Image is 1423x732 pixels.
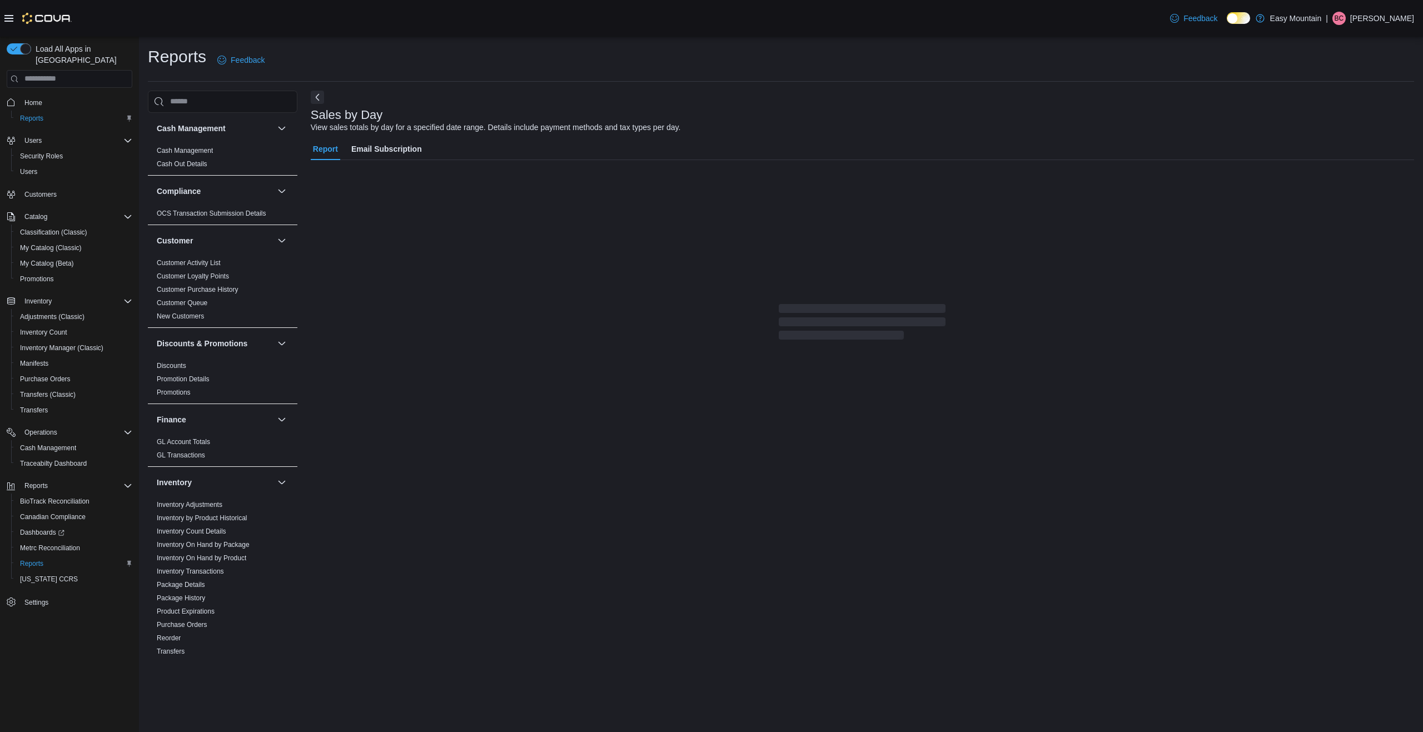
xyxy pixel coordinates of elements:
[157,554,246,562] a: Inventory On Hand by Product
[11,340,137,356] button: Inventory Manager (Classic)
[148,359,297,404] div: Discounts & Promotions
[231,54,265,66] span: Feedback
[16,388,80,401] a: Transfers (Classic)
[16,326,72,339] a: Inventory Count
[313,138,338,160] span: Report
[20,228,87,237] span: Classification (Classic)
[11,509,137,525] button: Canadian Compliance
[157,285,238,294] span: Customer Purchase History
[157,375,210,383] a: Promotion Details
[20,559,43,568] span: Reports
[16,441,132,455] span: Cash Management
[24,212,47,221] span: Catalog
[16,357,132,370] span: Manifests
[24,297,52,306] span: Inventory
[20,96,132,109] span: Home
[157,209,266,218] span: OCS Transaction Submission Details
[22,13,72,24] img: Cova
[11,325,137,340] button: Inventory Count
[157,451,205,459] a: GL Transactions
[275,234,288,247] button: Customer
[16,372,75,386] a: Purchase Orders
[157,146,213,155] span: Cash Management
[157,286,238,293] a: Customer Purchase History
[2,209,137,225] button: Catalog
[2,133,137,148] button: Users
[11,356,137,371] button: Manifests
[157,514,247,522] a: Inventory by Product Historical
[2,293,137,309] button: Inventory
[16,526,132,539] span: Dashboards
[157,259,221,267] a: Customer Activity List
[148,207,297,225] div: Compliance
[16,457,132,470] span: Traceabilty Dashboard
[157,338,247,349] h3: Discounts & Promotions
[24,481,48,490] span: Reports
[24,136,42,145] span: Users
[20,497,89,506] span: BioTrack Reconciliation
[16,404,132,417] span: Transfers
[11,271,137,287] button: Promotions
[157,620,207,629] span: Purchase Orders
[2,594,137,610] button: Settings
[16,541,132,555] span: Metrc Reconciliation
[1335,12,1344,25] span: BC
[157,186,201,197] h3: Compliance
[1270,12,1322,25] p: Easy Mountain
[16,272,132,286] span: Promotions
[16,526,69,539] a: Dashboards
[16,326,132,339] span: Inventory Count
[31,43,132,66] span: Load All Apps in [GEOGRAPHIC_DATA]
[157,235,273,246] button: Customer
[157,580,205,589] span: Package Details
[311,108,383,122] h3: Sales by Day
[20,544,80,552] span: Metrc Reconciliation
[20,96,47,109] a: Home
[275,413,288,426] button: Finance
[16,495,94,508] a: BioTrack Reconciliation
[11,440,137,456] button: Cash Management
[157,235,193,246] h3: Customer
[16,226,132,239] span: Classification (Classic)
[20,210,132,223] span: Catalog
[157,634,181,642] a: Reorder
[157,362,186,370] a: Discounts
[11,371,137,387] button: Purchase Orders
[16,510,132,524] span: Canadian Compliance
[275,122,288,135] button: Cash Management
[20,295,56,308] button: Inventory
[157,437,210,446] span: GL Account Totals
[11,164,137,180] button: Users
[20,575,78,584] span: [US_STATE] CCRS
[11,494,137,509] button: BioTrack Reconciliation
[20,343,103,352] span: Inventory Manager (Classic)
[16,257,78,270] a: My Catalog (Beta)
[11,309,137,325] button: Adjustments (Classic)
[24,190,57,199] span: Customers
[157,451,205,460] span: GL Transactions
[157,647,185,656] span: Transfers
[157,299,207,307] a: Customer Queue
[20,187,132,201] span: Customers
[157,312,204,320] a: New Customers
[157,501,222,509] a: Inventory Adjustments
[11,225,137,240] button: Classification (Classic)
[157,607,215,616] span: Product Expirations
[157,514,247,522] span: Inventory by Product Historical
[16,310,132,323] span: Adjustments (Classic)
[20,134,132,147] span: Users
[20,459,87,468] span: Traceabilty Dashboard
[157,527,226,536] span: Inventory Count Details
[20,312,84,321] span: Adjustments (Classic)
[16,572,82,586] a: [US_STATE] CCRS
[157,607,215,615] a: Product Expirations
[16,510,90,524] a: Canadian Compliance
[11,525,137,540] a: Dashboards
[157,594,205,602] a: Package History
[213,49,269,71] a: Feedback
[1350,12,1414,25] p: [PERSON_NAME]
